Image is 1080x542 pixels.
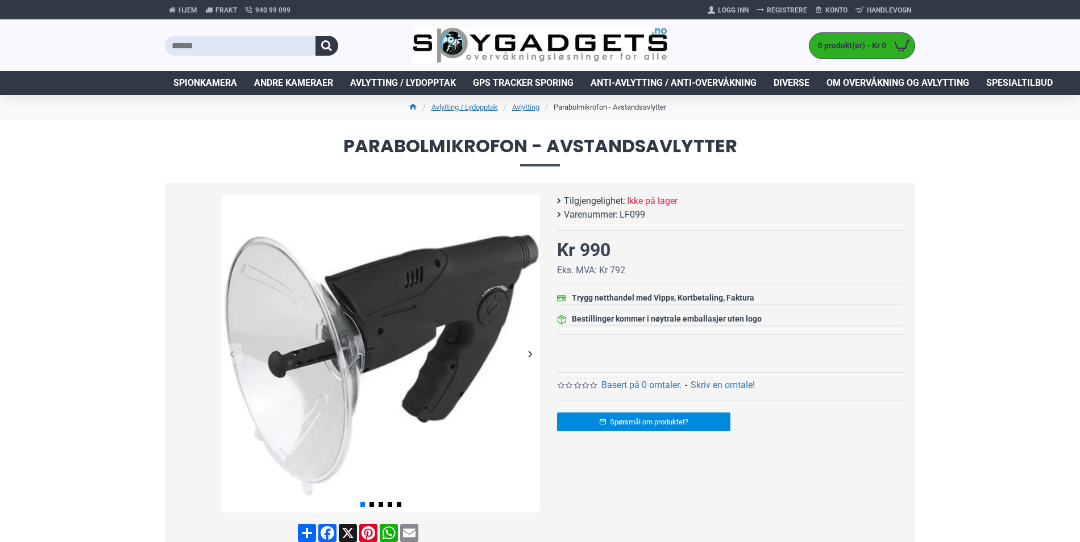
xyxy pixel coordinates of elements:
img: SpyGadgets.no [413,27,668,64]
div: Previous slide [222,344,242,364]
span: Ikke på lager [627,194,678,208]
a: Andre kameraer [246,71,342,95]
span: Go to slide 5 [397,502,401,507]
span: Go to slide 2 [369,502,374,507]
a: Anti-avlytting / Anti-overvåkning [582,71,765,95]
a: Facebook [317,524,338,542]
span: Go to slide 1 [360,502,365,507]
span: Logg Inn [718,5,749,15]
b: Tilgjengelighet: [564,194,625,208]
span: LF099 [620,208,645,222]
span: Parabolmikrofon - Avstandsavlytter [165,137,915,166]
span: Registrere [767,5,807,15]
span: Andre kameraer [254,76,333,90]
a: Email [399,524,419,542]
span: Avlytting / Lydopptak [350,76,456,90]
span: GPS Tracker Sporing [473,76,574,90]
a: GPS Tracker Sporing [464,71,582,95]
a: Basert på 0 omtaler. [601,378,682,392]
div: Kr 990 [557,236,610,264]
b: - [685,380,687,390]
a: Avlytting [512,102,539,113]
div: Bestillinger kommer i nøytrale emballasjer uten logo [572,313,762,325]
a: Spørsmål om produktet? [557,412,730,431]
a: Konto [811,1,851,19]
a: Diverse [765,71,818,95]
a: Registrere [753,1,811,19]
img: Lydforsterker - Avstandsavlytter - SpyGadgets.no [222,194,540,512]
span: Spionkamera [173,76,237,90]
a: Pinterest [358,524,379,542]
span: 0 produkt(er) - Kr 0 [809,40,889,52]
span: Go to slide 4 [388,502,392,507]
span: Hjem [178,5,197,15]
a: Logg Inn [704,1,753,19]
div: Next slide [520,344,540,364]
b: Varenummer: [564,208,618,222]
span: Handlevogn [867,5,911,15]
a: Spionkamera [165,71,246,95]
a: 0 produkt(er) - Kr 0 [809,33,915,59]
a: Om overvåkning og avlytting [818,71,978,95]
span: Spesialtilbud [986,76,1053,90]
div: Trygg netthandel med Vipps, Kortbetaling, Faktura [572,292,754,304]
a: X [338,524,358,542]
a: Avlytting / Lydopptak [342,71,464,95]
span: Go to slide 3 [379,502,383,507]
span: Frakt [215,5,237,15]
a: Avlytting / Lydopptak [431,102,498,113]
a: WhatsApp [379,524,399,542]
span: Anti-avlytting / Anti-overvåkning [591,76,757,90]
span: 940 99 099 [255,5,290,15]
span: Om overvåkning og avlytting [826,76,969,90]
a: Skriv en omtale! [691,378,755,392]
a: Share [297,524,317,542]
a: Spesialtilbud [978,71,1061,95]
a: Handlevogn [851,1,915,19]
span: Konto [825,5,848,15]
span: Diverse [774,76,809,90]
